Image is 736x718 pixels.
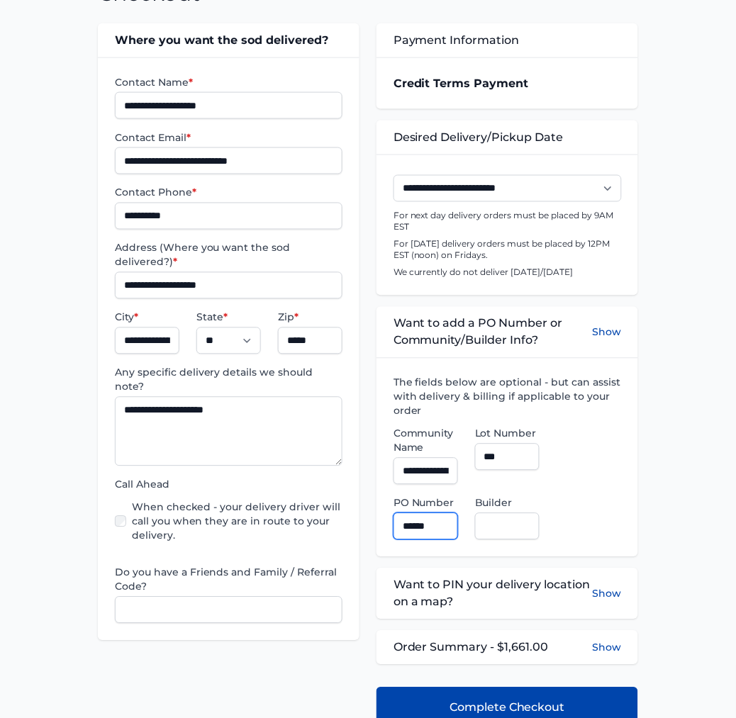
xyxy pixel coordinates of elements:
button: Show [592,641,621,655]
div: Payment Information [377,23,638,57]
label: Builder [475,496,540,510]
span: Want to PIN your delivery location on a map? [394,577,592,611]
label: State [196,310,261,325]
label: Address (Where you want the sod delivered?) [115,241,342,269]
label: Any specific delivery details we should note? [115,366,342,394]
strong: Credit Terms Payment [394,77,529,90]
p: We currently do not deliver [DATE]/[DATE] [394,267,621,279]
label: Contact Name [115,75,342,89]
label: When checked - your delivery driver will call you when they are in route to your delivery. [132,500,342,543]
label: The fields below are optional - but can assist with delivery & billing if applicable to your order [394,376,621,418]
label: PO Number [394,496,458,510]
span: Order Summary - $1,661.00 [394,639,549,656]
label: City [115,310,179,325]
button: Show [592,577,621,611]
span: Want to add a PO Number or Community/Builder Info? [394,315,592,349]
label: Zip [278,310,342,325]
div: Where you want the sod delivered? [98,23,359,57]
label: Contact Email [115,130,342,145]
button: Show [592,315,621,349]
p: For next day delivery orders must be placed by 9AM EST [394,211,621,233]
label: Lot Number [475,427,540,441]
label: Call Ahead [115,478,342,492]
label: Do you have a Friends and Family / Referral Code? [115,566,342,594]
p: For [DATE] delivery orders must be placed by 12PM EST (noon) on Fridays. [394,239,621,262]
label: Community Name [394,427,458,455]
span: Complete Checkout [450,700,565,717]
div: Desired Delivery/Pickup Date [377,120,638,155]
label: Contact Phone [115,186,342,200]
